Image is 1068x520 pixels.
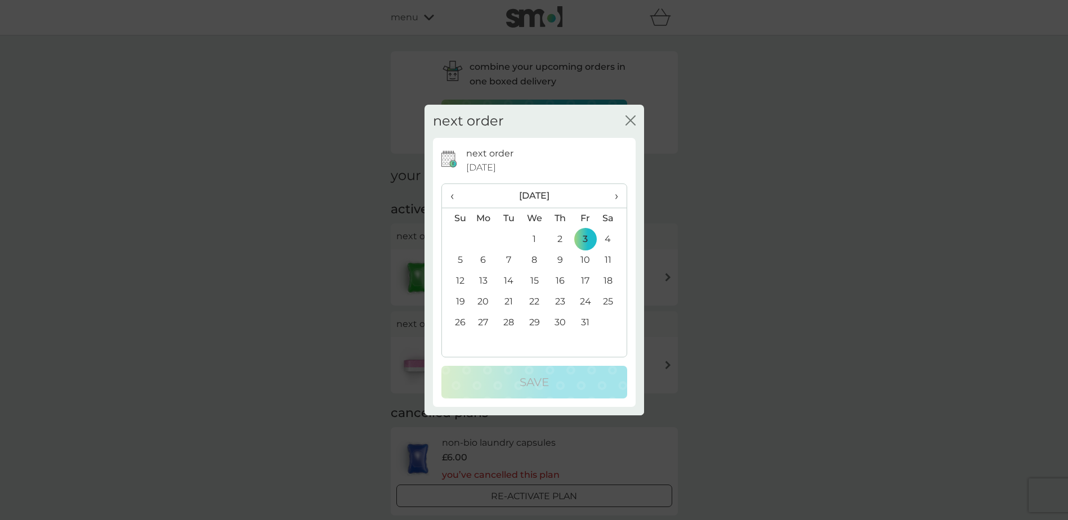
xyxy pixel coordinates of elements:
[547,250,573,271] td: 9
[598,229,626,250] td: 4
[496,250,521,271] td: 7
[573,312,598,333] td: 31
[471,271,497,292] td: 13
[496,271,521,292] td: 14
[471,184,598,208] th: [DATE]
[442,250,471,271] td: 5
[625,115,636,127] button: close
[521,208,547,229] th: We
[471,312,497,333] td: 27
[547,312,573,333] td: 30
[606,184,618,208] span: ›
[598,271,626,292] td: 18
[441,366,627,398] button: Save
[547,271,573,292] td: 16
[521,229,547,250] td: 1
[442,208,471,229] th: Su
[471,208,497,229] th: Mo
[496,312,521,333] td: 28
[547,229,573,250] td: 2
[573,250,598,271] td: 10
[598,250,626,271] td: 11
[496,292,521,312] td: 21
[433,113,504,129] h2: next order
[521,312,547,333] td: 29
[466,160,496,175] span: [DATE]
[520,373,549,391] p: Save
[442,312,471,333] td: 26
[442,292,471,312] td: 19
[573,229,598,250] td: 3
[573,208,598,229] th: Fr
[521,292,547,312] td: 22
[496,208,521,229] th: Tu
[573,271,598,292] td: 17
[598,208,626,229] th: Sa
[573,292,598,312] td: 24
[547,208,573,229] th: Th
[521,271,547,292] td: 15
[547,292,573,312] td: 23
[442,271,471,292] td: 12
[471,250,497,271] td: 6
[521,250,547,271] td: 8
[450,184,462,208] span: ‹
[598,292,626,312] td: 25
[471,292,497,312] td: 20
[466,146,513,161] p: next order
